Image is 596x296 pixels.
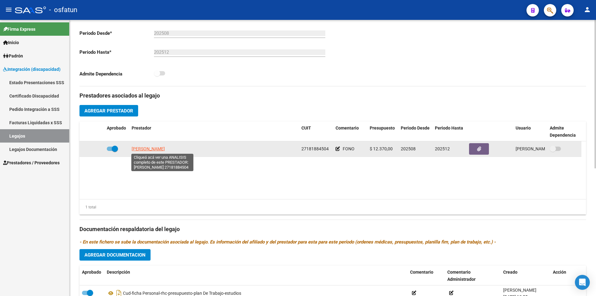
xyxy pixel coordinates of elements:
span: CUIT [301,125,311,130]
datatable-header-cell: Comentario [333,121,367,142]
span: Integración (discapacidad) [3,66,61,73]
mat-icon: person [584,6,591,13]
span: Agregar Prestador [84,108,133,114]
span: 202512 [435,146,450,151]
span: Prestadores / Proveedores [3,159,60,166]
span: - osfatun [49,3,77,17]
span: Padrón [3,52,23,59]
span: [PERSON_NAME] [DATE] [516,146,564,151]
span: Inicio [3,39,19,46]
datatable-header-cell: Comentario [408,266,445,286]
datatable-header-cell: Prestador [129,121,299,142]
div: 1 total [79,204,96,211]
datatable-header-cell: Creado [501,266,550,286]
datatable-header-cell: Periodo Hasta [432,121,467,142]
p: Admite Dependencia [79,71,154,77]
datatable-header-cell: Periodo Desde [398,121,432,142]
span: [PERSON_NAME] [503,288,536,293]
datatable-header-cell: Acción [550,266,581,286]
span: [PERSON_NAME] [132,146,165,151]
div: Open Intercom Messenger [575,275,590,290]
datatable-header-cell: Aprobado [104,121,129,142]
span: FONO [343,146,354,151]
span: $ 12.370,00 [370,146,393,151]
span: 27181884504 [301,146,329,151]
datatable-header-cell: Admite Dependencia [547,121,581,142]
span: Comentario Administrador [447,270,476,282]
span: Presupuesto [370,125,395,130]
span: Creado [503,270,517,275]
span: Comentario [336,125,359,130]
span: Descripción [107,270,130,275]
span: 202508 [401,146,416,151]
p: Periodo Hasta [79,49,154,56]
span: Aprobado [107,125,126,130]
span: Agregar Documentacion [84,252,146,258]
span: Aprobado [82,270,101,275]
h3: Prestadores asociados al legajo [79,91,586,100]
span: Periodo Desde [401,125,430,130]
datatable-header-cell: Descripción [104,266,408,286]
span: Comentario [410,270,433,275]
mat-icon: menu [5,6,12,13]
datatable-header-cell: Aprobado [79,266,104,286]
button: Agregar Prestador [79,105,138,116]
p: Periodo Desde [79,30,154,37]
datatable-header-cell: CUIT [299,121,333,142]
i: - En este fichero se sube la documentación asociada al legajo. Es información del afiliado y del ... [79,239,496,245]
datatable-header-cell: Presupuesto [367,121,398,142]
span: Periodo Hasta [435,125,463,130]
h3: Documentación respaldatoria del legajo [79,225,586,234]
span: Prestador [132,125,151,130]
span: Acción [553,270,566,275]
span: Usuario [516,125,531,130]
datatable-header-cell: Comentario Administrador [445,266,501,286]
span: Admite Dependencia [550,125,576,138]
button: Agregar Documentacion [79,249,151,261]
datatable-header-cell: Usuario [513,121,547,142]
span: Firma Express [3,26,35,33]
